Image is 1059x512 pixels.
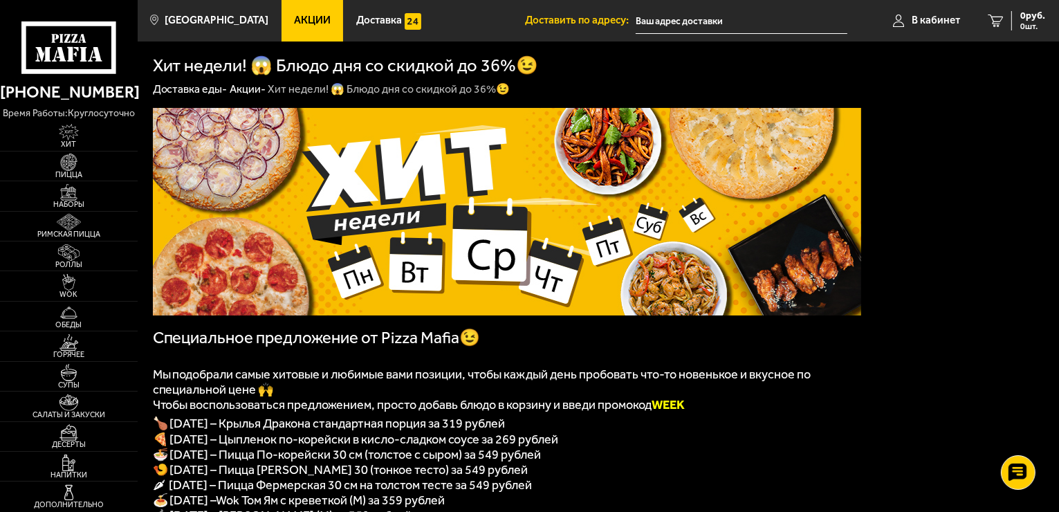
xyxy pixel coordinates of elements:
span: 0 шт. [1020,22,1045,30]
b: WEEK [652,397,685,412]
span: Wok Том Ям с креветкой (M) за 359 рублей [217,493,445,508]
h1: Хит недели! 😱 Блюдо дня со скидкой до 36%😉 [153,57,539,75]
span: Доставить по адресу: [525,15,636,26]
span: 🍕 [DATE] – Цыпленок по-корейски в кисло-сладком соусе за 269 рублей [153,432,559,447]
span: В кабинет [912,15,960,26]
span: 0 руб. [1020,11,1045,21]
img: 15daf4d41897b9f0e9f617042186c801.svg [405,13,421,30]
span: 🌶 [DATE] – Пицца Фермерская 30 см на толстом тесте за 549 рублей [153,477,533,493]
span: 🍤 [DATE] – Пицца [PERSON_NAME] 30 (тонкое тесто) за 549 рублей [153,462,528,477]
span: Искровский проспект, 15к1 [636,8,847,34]
span: [GEOGRAPHIC_DATA] [165,15,268,26]
span: Акции [294,15,331,26]
span: Мы подобрали самые хитовые и любимые вами позиции, чтобы каждый день пробовать что-то новенькое и... [153,367,811,397]
span: 🍜 [DATE] – Пицца По-корейски 30 см (толстое с сыром) за 549 рублей [153,447,542,462]
span: Чтобы воспользоваться предложением, просто добавь блюдо в корзину и введи промокод [153,397,685,412]
input: Ваш адрес доставки [636,8,847,34]
span: 🍗 [DATE] – Крылья Дракона стандартная порция за 319 рублей [153,416,506,431]
div: Хит недели! 😱 Блюдо дня со скидкой до 36%😉 [268,82,510,97]
img: 1024x1024 [153,108,861,316]
span: 🍝 [DATE] – [153,493,217,508]
span: Специальное предложение от Pizza Mafia😉 [153,328,481,347]
a: Доставка еды- [153,82,228,95]
span: Доставка [356,15,402,26]
a: Акции- [230,82,266,95]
